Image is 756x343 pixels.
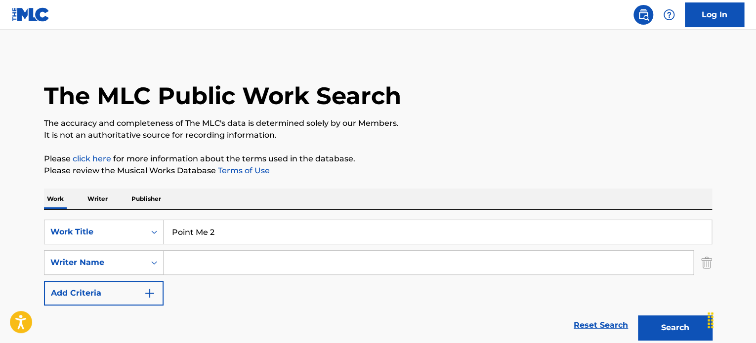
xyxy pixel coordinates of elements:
[73,154,111,163] a: click here
[44,117,712,129] p: The accuracy and completeness of The MLC's data is determined solely by our Members.
[569,314,633,336] a: Reset Search
[144,287,156,299] img: 9d2ae6d4665cec9f34b9.svg
[663,9,675,21] img: help
[685,2,744,27] a: Log In
[216,166,270,175] a: Terms of Use
[12,7,50,22] img: MLC Logo
[44,281,164,305] button: Add Criteria
[638,315,712,340] button: Search
[703,305,718,335] div: Drag
[44,81,401,111] h1: The MLC Public Work Search
[633,5,653,25] a: Public Search
[44,129,712,141] p: It is not an authoritative source for recording information.
[128,189,164,209] p: Publisher
[44,165,712,177] p: Please review the Musical Works Database
[50,257,139,268] div: Writer Name
[84,189,111,209] p: Writer
[707,296,756,343] iframe: Chat Widget
[44,153,712,165] p: Please for more information about the terms used in the database.
[637,9,649,21] img: search
[50,226,139,238] div: Work Title
[701,250,712,275] img: Delete Criterion
[44,189,67,209] p: Work
[659,5,679,25] div: Help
